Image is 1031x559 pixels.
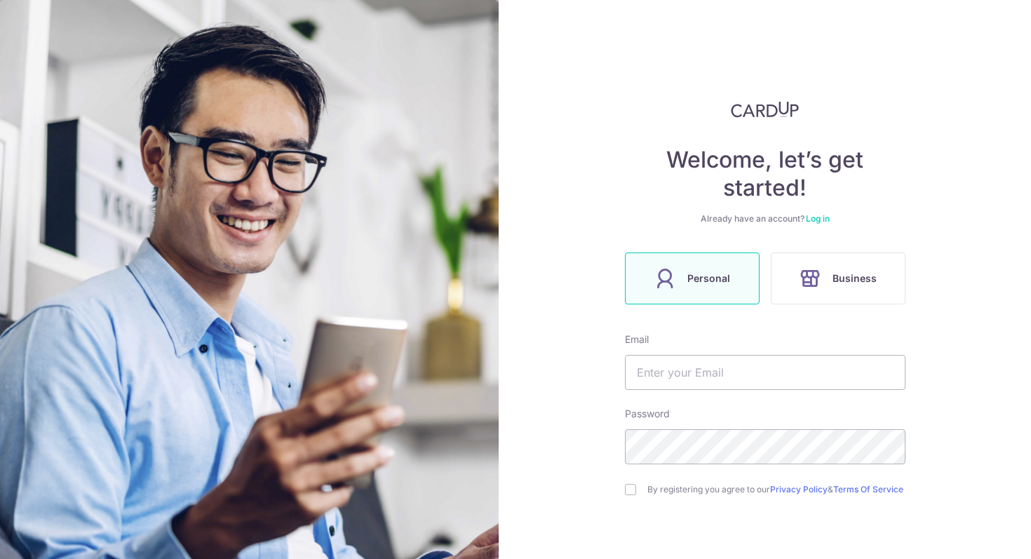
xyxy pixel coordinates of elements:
[625,407,670,421] label: Password
[619,252,765,304] a: Personal
[806,213,830,224] a: Log in
[625,332,649,346] label: Email
[647,484,905,495] label: By registering you agree to our &
[765,252,911,304] a: Business
[833,484,903,494] a: Terms Of Service
[770,484,828,494] a: Privacy Policy
[625,213,905,224] div: Already have an account?
[731,101,800,118] img: CardUp Logo
[833,270,877,287] span: Business
[625,355,905,390] input: Enter your Email
[687,270,730,287] span: Personal
[625,146,905,202] h4: Welcome, let’s get started!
